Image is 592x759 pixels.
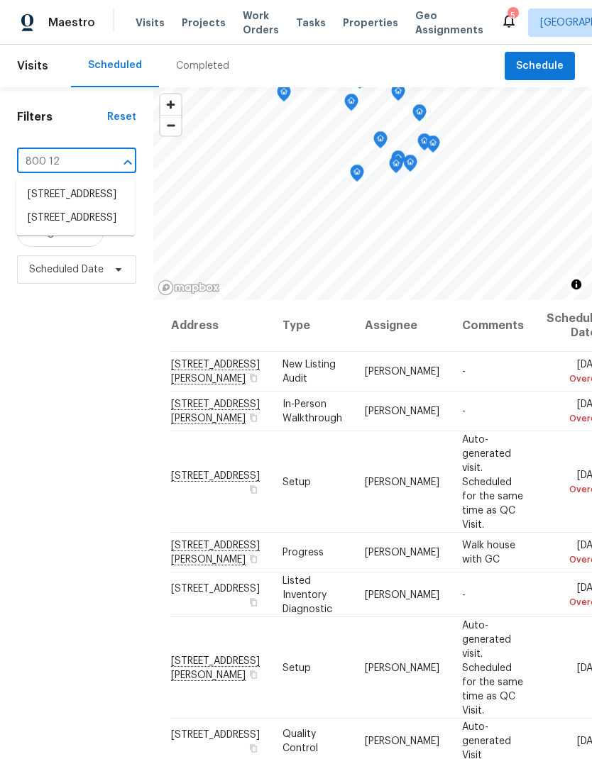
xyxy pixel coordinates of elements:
[283,663,311,672] span: Setup
[283,548,324,558] span: Progress
[516,57,564,75] span: Schedule
[451,300,535,352] th: Comments
[170,300,271,352] th: Address
[417,133,432,155] div: Map marker
[403,155,417,177] div: Map marker
[247,372,260,384] button: Copy Address
[462,406,466,416] span: -
[271,300,353,352] th: Type
[247,553,260,565] button: Copy Address
[48,16,95,30] span: Maestro
[462,620,523,715] span: Auto-generated visit. Scheduled for the same time as QC Visit.
[462,434,523,529] span: Auto-generated visit. Scheduled for the same time as QC Visit.
[16,183,135,206] li: [STREET_ADDRESS]
[462,367,466,377] span: -
[391,84,405,106] div: Map marker
[136,16,165,30] span: Visits
[505,52,575,81] button: Schedule
[283,728,318,753] span: Quality Control
[365,367,439,377] span: [PERSON_NAME]
[568,276,585,293] button: Toggle attribution
[426,135,440,157] div: Map marker
[344,94,358,116] div: Map marker
[243,9,279,37] span: Work Orders
[365,477,439,487] span: [PERSON_NAME]
[296,18,326,28] span: Tasks
[365,548,439,558] span: [PERSON_NAME]
[247,667,260,680] button: Copy Address
[373,131,388,153] div: Map marker
[415,9,483,37] span: Geo Assignments
[88,58,142,72] div: Scheduled
[283,477,311,487] span: Setup
[107,110,136,124] div: Reset
[353,300,451,352] th: Assignee
[247,595,260,608] button: Copy Address
[391,150,405,172] div: Map marker
[389,156,403,178] div: Map marker
[176,59,229,73] div: Completed
[16,206,135,230] li: [STREET_ADDRESS]
[171,583,260,593] span: [STREET_ADDRESS]
[365,736,439,746] span: [PERSON_NAME]
[412,104,427,126] div: Map marker
[160,115,181,135] button: Zoom out
[247,482,260,495] button: Copy Address
[365,406,439,416] span: [PERSON_NAME]
[171,729,260,739] span: [STREET_ADDRESS]
[365,589,439,599] span: [PERSON_NAME]
[17,151,97,173] input: Search for an address...
[160,94,181,115] button: Zoom in
[17,110,107,124] h1: Filters
[182,16,226,30] span: Projects
[17,50,48,82] span: Visits
[572,277,581,292] span: Toggle attribution
[160,116,181,135] span: Zoom out
[29,262,104,277] span: Scheduled Date
[118,153,138,172] button: Close
[283,360,336,384] span: New Listing Audit
[283,575,332,614] span: Listed Inventory Diagnostic
[462,541,515,565] span: Walk house with GC
[277,84,291,106] div: Map marker
[508,9,517,23] div: 5
[350,165,364,187] div: Map marker
[462,589,466,599] span: -
[247,411,260,424] button: Copy Address
[247,741,260,754] button: Copy Address
[158,279,220,296] a: Mapbox homepage
[283,399,342,423] span: In-Person Walkthrough
[343,16,398,30] span: Properties
[365,663,439,672] span: [PERSON_NAME]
